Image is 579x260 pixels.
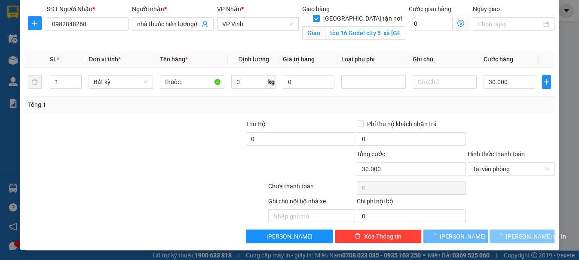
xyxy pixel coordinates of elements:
button: [PERSON_NAME] và In [490,230,554,243]
div: Ghi chú nội bộ nhà xe [268,197,355,209]
span: loading [430,233,440,239]
div: SĐT Người Nhận [47,4,129,14]
span: Tổng cước [357,151,385,157]
span: dollar-circle [457,20,464,27]
span: Bất kỳ [94,76,148,88]
span: Tại văn phòng [473,163,549,175]
button: [PERSON_NAME] [246,230,333,243]
span: Phí thu hộ khách nhận trả [364,119,440,129]
div: Người nhận [132,4,214,14]
span: Xóa Thông tin [364,232,401,241]
span: Thu Hộ [246,121,266,127]
span: [PERSON_NAME] [267,232,312,241]
label: Cước giao hàng [409,6,451,12]
span: Giá trị hàng [283,56,315,63]
span: kg [267,75,276,89]
input: 0 [283,75,334,89]
label: Hình thức thanh toán [468,151,525,157]
span: Giao hàng [302,6,330,12]
div: Tổng: 1 [28,100,224,109]
span: plus [28,20,41,27]
input: Giao tận nơi [325,26,405,40]
span: VP Vinh [222,18,294,30]
button: deleteXóa Thông tin [335,230,422,243]
button: plus [28,16,42,30]
span: [GEOGRAPHIC_DATA] tận nơi [320,14,405,23]
span: [PERSON_NAME] [440,232,486,241]
input: VD: Bàn, Ghế [160,75,224,89]
button: delete [28,75,42,89]
span: plus [542,79,551,85]
label: Ngày giao [473,6,500,12]
button: plus [542,75,551,89]
span: VP Nhận [217,6,241,12]
span: [PERSON_NAME] và In [506,232,566,241]
span: Đơn vị tính [89,56,121,63]
div: Chi phí nội bộ [357,197,466,209]
input: Nhập ghi chú [268,209,355,223]
th: Loại phụ phí [338,51,409,68]
input: Ghi Chú [413,75,477,89]
span: SL [50,56,57,63]
span: user-add [202,21,208,27]
span: delete [355,233,361,240]
span: Định lượng [238,56,269,63]
input: Cước giao hàng [409,17,453,30]
span: Giao [302,26,325,40]
th: Ghi chú [409,51,481,68]
input: Ngày giao [478,19,542,29]
span: Cước hàng [484,56,513,63]
span: Tên hàng [160,56,188,63]
div: Chưa thanh toán [267,181,356,197]
span: loading [496,233,506,239]
button: [PERSON_NAME] [423,230,488,243]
